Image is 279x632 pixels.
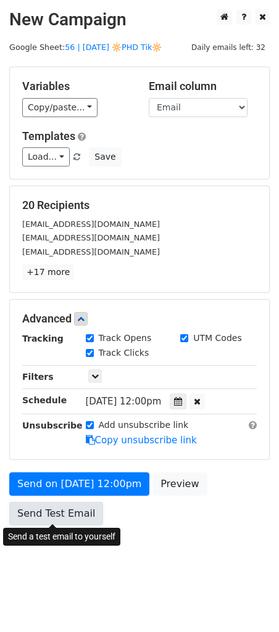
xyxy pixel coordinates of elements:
strong: Filters [22,372,54,382]
h2: New Campaign [9,9,270,30]
a: Load... [22,147,70,166]
a: +17 more [22,265,74,280]
small: [EMAIL_ADDRESS][DOMAIN_NAME] [22,233,160,242]
a: Send on [DATE] 12:00pm [9,472,149,496]
h5: Variables [22,80,130,93]
div: Send a test email to yourself [3,528,120,546]
strong: Schedule [22,395,67,405]
label: Track Opens [99,332,152,345]
span: Daily emails left: 32 [187,41,270,54]
h5: 20 Recipients [22,199,257,212]
span: [DATE] 12:00pm [86,396,162,407]
label: Add unsubscribe link [99,419,189,432]
a: Copy unsubscribe link [86,435,197,446]
a: Copy/paste... [22,98,98,117]
a: Templates [22,129,75,142]
small: [EMAIL_ADDRESS][DOMAIN_NAME] [22,247,160,256]
a: Daily emails left: 32 [187,43,270,52]
strong: Unsubscribe [22,421,83,430]
a: 56 | [DATE] 🔆PHD Tik🔆 [65,43,162,52]
small: Google Sheet: [9,43,162,52]
label: Track Clicks [99,347,149,359]
a: Preview [152,472,207,496]
small: [EMAIL_ADDRESS][DOMAIN_NAME] [22,220,160,229]
h5: Email column [149,80,257,93]
h5: Advanced [22,312,257,326]
a: Send Test Email [9,502,103,525]
iframe: Chat Widget [217,573,279,632]
label: UTM Codes [193,332,241,345]
strong: Tracking [22,334,64,343]
button: Save [89,147,121,166]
